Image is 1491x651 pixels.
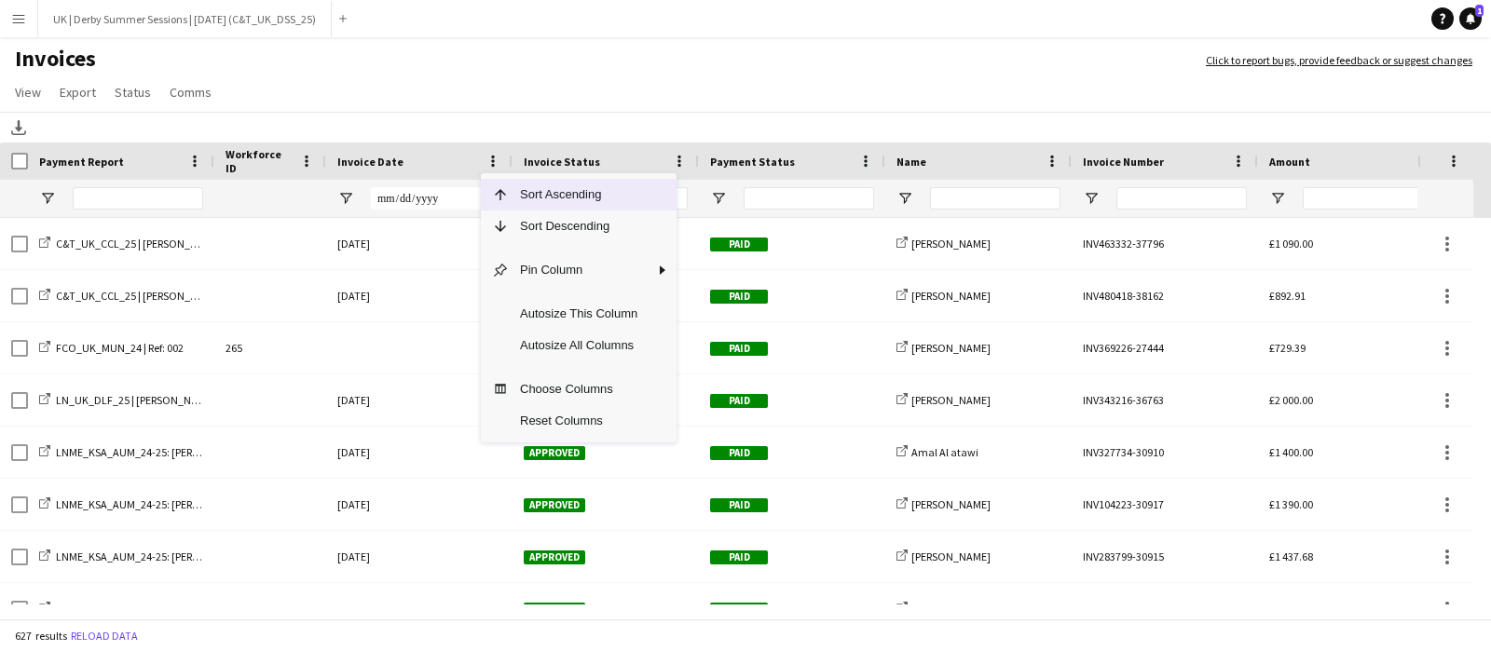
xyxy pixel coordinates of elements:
[930,187,1060,210] input: Name Filter Input
[509,179,649,210] span: Sort Ascending
[524,446,585,460] span: Approved
[1083,190,1100,207] button: Open Filter Menu
[896,155,926,169] span: Name
[326,427,513,478] div: [DATE]
[481,173,677,442] div: Column Menu
[1072,427,1258,478] div: INV327734-30910
[911,445,978,459] span: Amal Al atawi
[1072,374,1258,426] div: INV343216-36763
[326,531,513,582] div: [DATE]
[39,549,336,563] a: LNME_KSA_AUM_24-25: [PERSON_NAME] | [PERSON_NAME]
[39,237,222,251] a: C&T_UK_CCL_25 | [PERSON_NAME]
[1303,187,1433,210] input: Amount Filter Input
[1269,497,1313,511] span: £1 390.00
[326,374,513,426] div: [DATE]
[1269,445,1313,459] span: £1 400.00
[1072,322,1258,373] div: INV369226-27444
[326,583,513,634] div: [DATE]
[524,603,585,617] span: Approved
[56,602,336,616] span: LNME_KSA_AUM_24-25: [PERSON_NAME] | [PERSON_NAME]
[710,603,768,617] span: Paid
[60,84,96,101] span: Export
[39,155,124,169] span: Payment Report
[911,602,991,616] span: [PERSON_NAME]
[1269,190,1286,207] button: Open Filter Menu
[56,549,336,563] span: LNME_KSA_AUM_24-25: [PERSON_NAME] | [PERSON_NAME]
[710,498,768,512] span: Paid
[38,1,332,37] button: UK | Derby Summer Sessions | [DATE] (C&T_UK_DSS_25)
[1269,341,1306,355] span: £729.39
[524,155,600,169] span: Invoice Status
[56,341,184,355] span: FCO_UK_MUN_24 | Ref: 002
[911,237,991,251] span: [PERSON_NAME]
[1072,583,1258,634] div: INV326497-30912
[73,187,203,210] input: Payment Report Filter Input
[524,550,585,564] span: Approved
[1269,602,1313,616] span: £1 400.00
[39,445,324,459] a: LNME_KSA_AUM_24-25: [PERSON_NAME] | Amal Al Atawi
[1072,218,1258,269] div: INV463332-37796
[524,498,585,512] span: Approved
[52,80,103,104] a: Export
[39,602,336,616] a: LNME_KSA_AUM_24-25: [PERSON_NAME] | [PERSON_NAME]
[337,190,354,207] button: Open Filter Menu
[710,237,768,251] span: Paid
[1269,289,1306,303] span: £892.91
[710,394,768,408] span: Paid
[39,497,336,511] a: LNME_KSA_AUM_24-25: [PERSON_NAME] | [PERSON_NAME]
[7,116,30,139] app-action-btn: Download
[509,254,649,286] span: Pin Column
[710,446,768,460] span: Paid
[67,626,142,646] button: Reload data
[162,80,219,104] a: Comms
[326,270,513,321] div: [DATE]
[337,155,404,169] span: Invoice Date
[1269,155,1310,169] span: Amount
[509,298,649,330] span: Autosize This Column
[371,187,501,210] input: Invoice Date Filter Input
[911,549,991,563] span: [PERSON_NAME]
[1116,187,1247,210] input: Invoice Number Filter Input
[226,147,293,175] span: Workforce ID
[509,330,649,361] span: Autosize All Columns
[39,289,222,303] a: C&T_UK_CCL_25 | [PERSON_NAME]
[56,497,336,511] span: LNME_KSA_AUM_24-25: [PERSON_NAME] | [PERSON_NAME]
[911,341,991,355] span: [PERSON_NAME]
[911,497,991,511] span: [PERSON_NAME]
[710,290,768,304] span: Paid
[7,80,48,104] a: View
[326,218,513,269] div: [DATE]
[710,342,768,356] span: Paid
[39,341,184,355] a: FCO_UK_MUN_24 | Ref: 002
[509,210,649,242] span: Sort Descending
[710,550,768,564] span: Paid
[170,84,212,101] span: Comms
[509,405,649,437] span: Reset Columns
[896,190,913,207] button: Open Filter Menu
[911,289,991,303] span: [PERSON_NAME]
[911,393,991,407] span: [PERSON_NAME]
[509,373,649,405] span: Choose Columns
[1083,155,1164,169] span: Invoice Number
[710,190,727,207] button: Open Filter Menu
[1072,479,1258,530] div: INV104223-30917
[56,445,324,459] span: LNME_KSA_AUM_24-25: [PERSON_NAME] | Amal Al Atawi
[39,393,291,407] a: LN_UK_DLF_25 | [PERSON_NAME] | Advance Days
[56,289,222,303] span: C&T_UK_CCL_25 | [PERSON_NAME]
[1206,52,1472,69] a: Click to report bugs, provide feedback or suggest changes
[1269,237,1313,251] span: £1 090.00
[115,84,151,101] span: Status
[39,190,56,207] button: Open Filter Menu
[1072,270,1258,321] div: INV480418-38162
[56,393,291,407] span: LN_UK_DLF_25 | [PERSON_NAME] | Advance Days
[214,322,326,373] div: 265
[1269,549,1313,563] span: £1 437.68
[326,479,513,530] div: [DATE]
[1072,531,1258,582] div: INV283799-30915
[15,84,41,101] span: View
[1459,7,1482,30] a: 1
[56,237,222,251] span: C&T_UK_CCL_25 | [PERSON_NAME]
[1269,393,1313,407] span: £2 000.00
[710,155,795,169] span: Payment Status
[107,80,158,104] a: Status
